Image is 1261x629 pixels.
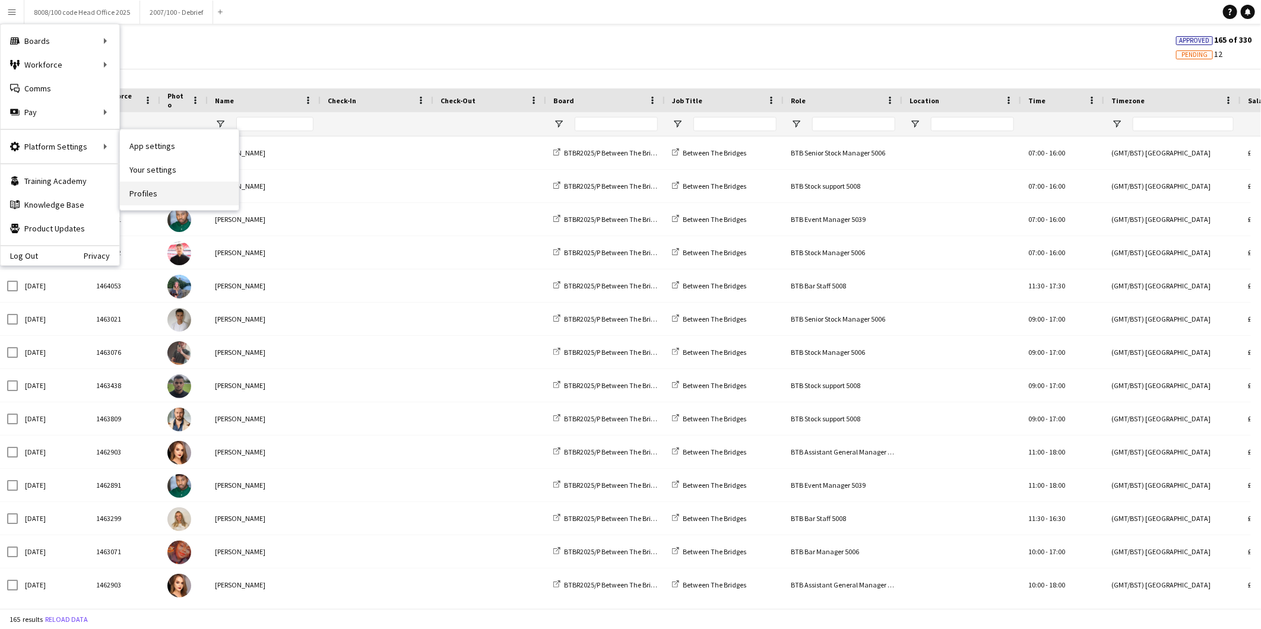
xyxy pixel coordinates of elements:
[1028,547,1044,556] span: 10:00
[784,303,902,335] div: BTB Senior Stock Manager 5006
[784,203,902,236] div: BTB Event Manager 5039
[564,182,680,190] span: BTBR2025/P Between The Bridges 2025
[672,514,746,523] a: Between The Bridges
[1028,481,1044,490] span: 11:00
[1,77,119,100] a: Comms
[18,303,89,335] div: [DATE]
[236,117,313,131] input: Name Filter Input
[18,369,89,402] div: [DATE]
[89,402,160,435] div: 1463809
[1045,481,1048,490] span: -
[553,119,564,129] button: Open Filter Menu
[1,193,119,217] a: Knowledge Base
[683,381,746,390] span: Between The Bridges
[208,469,321,501] div: [PERSON_NAME]
[1104,469,1241,501] div: (GMT/BST) [GEOGRAPHIC_DATA]
[683,580,746,589] span: Between The Bridges
[683,348,746,357] span: Between The Bridges
[167,374,191,398] img: ETHAN Taylor
[683,414,746,423] span: Between The Bridges
[910,96,939,105] span: Location
[553,281,680,290] a: BTBR2025/P Between The Bridges 2025
[693,117,777,131] input: Job Title Filter Input
[1,169,119,193] a: Training Academy
[1028,514,1044,523] span: 11:30
[1028,215,1044,224] span: 07:00
[1045,514,1048,523] span: -
[575,117,658,131] input: Board Filter Input
[89,369,160,402] div: 1463438
[784,469,902,501] div: BTB Event Manager 5039
[1111,119,1122,129] button: Open Filter Menu
[89,303,160,335] div: 1463021
[208,203,321,236] div: [PERSON_NAME]
[1,53,119,77] div: Workforce
[1049,547,1065,556] span: 17:00
[1104,369,1241,402] div: (GMT/BST) [GEOGRAPHIC_DATA]
[1104,568,1241,601] div: (GMT/BST) [GEOGRAPHIC_DATA]
[89,236,160,269] div: 1463602
[167,91,186,109] span: Photo
[553,96,574,105] span: Board
[553,414,680,423] a: BTBR2025/P Between The Bridges 2025
[1049,281,1065,290] span: 17:30
[18,535,89,568] div: [DATE]
[1045,348,1048,357] span: -
[1045,547,1048,556] span: -
[120,182,239,205] a: Profiles
[215,119,226,129] button: Open Filter Menu
[1133,117,1234,131] input: Timezone Filter Input
[1181,51,1208,59] span: Pending
[43,613,90,626] button: Reload data
[672,182,746,190] a: Between The Bridges
[1028,381,1044,390] span: 09:00
[1104,436,1241,468] div: (GMT/BST) [GEOGRAPHIC_DATA]
[1049,248,1065,257] span: 16:00
[1045,314,1048,323] span: -
[672,281,746,290] a: Between The Bridges
[1049,447,1065,456] span: 18:00
[18,336,89,368] div: [DATE]
[167,574,191,598] img: Amy Cane
[167,242,191,265] img: Luke Cooper
[1028,248,1044,257] span: 07:00
[1028,314,1044,323] span: 09:00
[564,381,680,390] span: BTBR2025/P Between The Bridges 2025
[18,469,89,501] div: [DATE]
[1111,96,1145,105] span: Timezone
[208,502,321,535] div: [PERSON_NAME]
[1049,148,1065,157] span: 16:00
[672,580,746,589] a: Between The Bridges
[683,481,746,490] span: Between The Bridges
[553,215,680,224] a: BTBR2025/P Between The Bridges 2025
[812,117,895,131] input: Role Filter Input
[683,547,746,556] span: Between The Bridges
[167,208,191,232] img: O’Brian Broomfield
[672,547,746,556] a: Between The Bridges
[89,436,160,468] div: 1462903
[683,281,746,290] span: Between The Bridges
[89,502,160,535] div: 1463299
[208,236,321,269] div: [PERSON_NAME]
[1049,481,1065,490] span: 18:00
[208,535,321,568] div: [PERSON_NAME]
[1104,203,1241,236] div: (GMT/BST) [GEOGRAPHIC_DATA]
[672,248,746,257] a: Between The Bridges
[208,136,321,169] div: [PERSON_NAME]
[1104,170,1241,202] div: (GMT/BST) [GEOGRAPHIC_DATA]
[791,119,801,129] button: Open Filter Menu
[672,119,683,129] button: Open Filter Menu
[1045,281,1048,290] span: -
[1049,314,1065,323] span: 17:00
[167,507,191,531] img: Eva Dallas
[1045,580,1048,589] span: -
[683,447,746,456] span: Between The Bridges
[1028,447,1044,456] span: 11:00
[564,481,680,490] span: BTBR2025/P Between The Bridges 2025
[1045,182,1048,190] span: -
[120,134,239,158] a: App settings
[1104,402,1241,435] div: (GMT/BST) [GEOGRAPHIC_DATA]
[18,269,89,302] div: [DATE]
[1104,336,1241,368] div: (GMT/BST) [GEOGRAPHIC_DATA]
[18,436,89,468] div: [DATE]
